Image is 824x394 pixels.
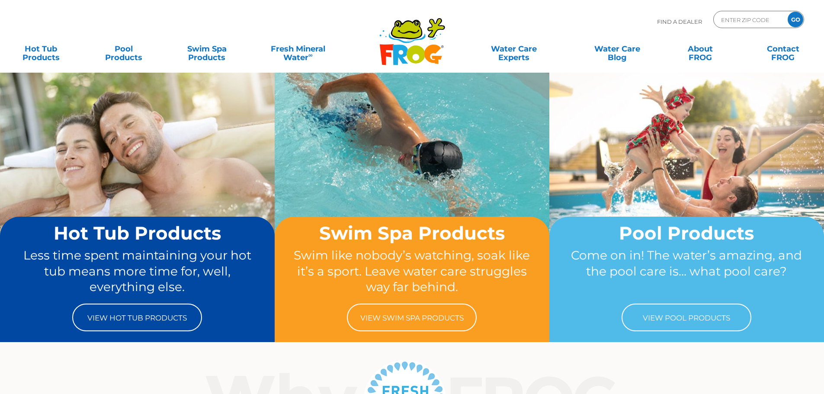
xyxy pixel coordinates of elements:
[462,40,566,58] a: Water CareExperts
[622,304,751,331] a: View Pool Products
[566,247,808,295] p: Come on in! The water’s amazing, and the pool care is… what pool care?
[720,13,779,26] input: Zip Code Form
[275,72,549,277] img: home-banner-swim-spa-short
[16,223,258,243] h2: Hot Tub Products
[175,40,239,58] a: Swim SpaProducts
[72,304,202,331] a: View Hot Tub Products
[549,72,824,277] img: home-banner-pool-short
[308,51,313,58] sup: ∞
[16,247,258,295] p: Less time spent maintaining your hot tub means more time for, well, everything else.
[566,223,808,243] h2: Pool Products
[92,40,156,58] a: PoolProducts
[788,12,803,27] input: GO
[657,11,702,32] p: Find A Dealer
[347,304,477,331] a: View Swim Spa Products
[751,40,815,58] a: ContactFROG
[668,40,732,58] a: AboutFROG
[585,40,649,58] a: Water CareBlog
[9,40,73,58] a: Hot TubProducts
[257,40,338,58] a: Fresh MineralWater∞
[291,223,533,243] h2: Swim Spa Products
[291,247,533,295] p: Swim like nobody’s watching, soak like it’s a sport. Leave water care struggles way far behind.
